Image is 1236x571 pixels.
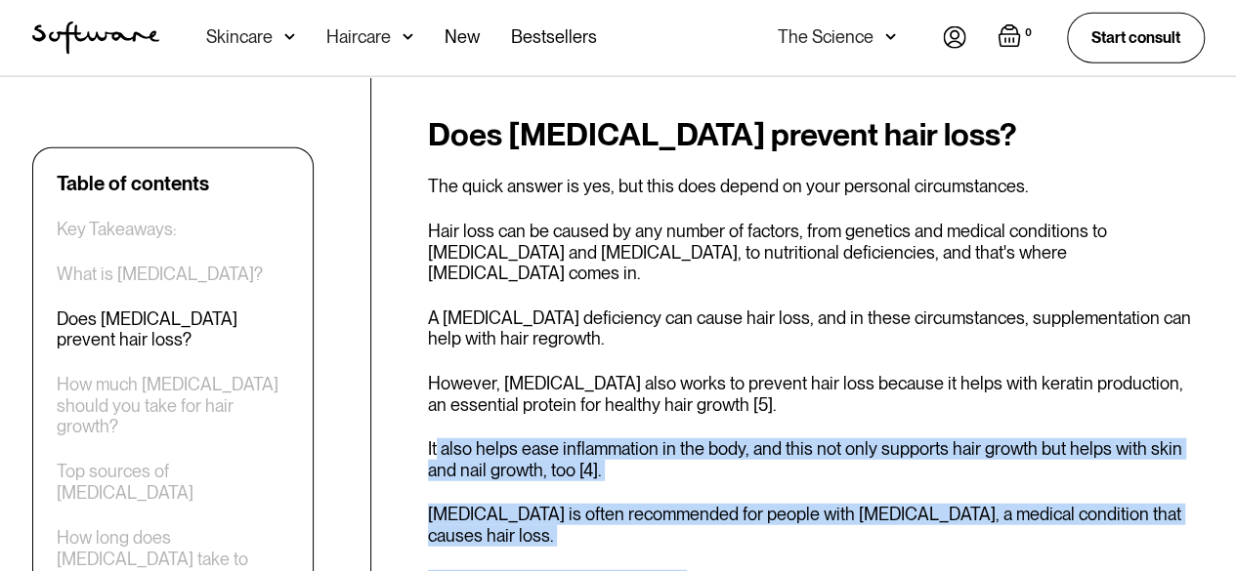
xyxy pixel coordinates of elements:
[778,27,874,47] div: The Science
[57,307,289,349] a: Does [MEDICAL_DATA] prevent hair loss?
[428,504,1205,546] p: [MEDICAL_DATA] is often recommended for people with [MEDICAL_DATA], a medical condition that caus...
[57,461,289,503] a: Top sources of [MEDICAL_DATA]
[57,374,289,437] a: How much [MEDICAL_DATA] should you take for hair growth?
[1067,13,1205,62] a: Start consult
[284,27,295,47] img: arrow down
[57,263,263,284] a: What is [MEDICAL_DATA]?
[32,21,159,55] a: home
[403,27,413,47] img: arrow down
[428,117,1205,152] h2: Does [MEDICAL_DATA] prevent hair loss?
[1021,24,1036,42] div: 0
[428,176,1205,197] p: The quick answer is yes, but this does depend on your personal circumstances.
[998,24,1036,52] a: Open empty cart
[57,218,177,239] a: Key Takeaways:
[32,21,159,55] img: Software Logo
[428,221,1205,284] p: Hair loss can be caused by any number of factors, from genetics and medical conditions to [MEDICA...
[428,307,1205,349] p: A [MEDICAL_DATA] deficiency can cause hair loss, and in these circumstances, supplementation can ...
[428,373,1205,415] p: However, [MEDICAL_DATA] also works to prevent hair loss because it helps with keratin production,...
[885,27,896,47] img: arrow down
[428,438,1205,480] p: It also helps ease inflammation in the body, and this not only supports hair growth but helps wit...
[57,171,209,194] div: Table of contents
[206,27,273,47] div: Skincare
[326,27,391,47] div: Haircare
